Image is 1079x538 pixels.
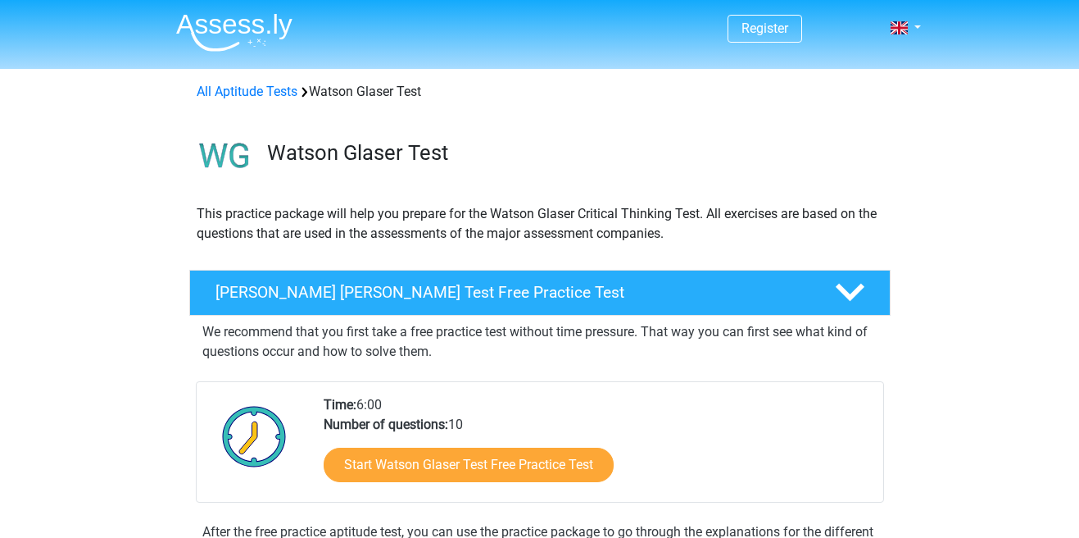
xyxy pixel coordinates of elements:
img: watson glaser test [190,121,260,191]
div: Watson Glaser Test [190,82,890,102]
img: Clock [213,395,296,477]
div: 6:00 10 [311,395,882,502]
a: All Aptitude Tests [197,84,297,99]
p: This practice package will help you prepare for the Watson Glaser Critical Thinking Test. All exe... [197,204,883,244]
b: Number of questions: [324,417,448,432]
h4: [PERSON_NAME] [PERSON_NAME] Test Free Practice Test [215,283,809,302]
img: Assessly [176,13,292,52]
p: We recommend that you first take a free practice test without time pressure. That way you can fir... [202,322,877,362]
a: Start Watson Glaser Test Free Practice Test [324,448,614,482]
a: [PERSON_NAME] [PERSON_NAME] Test Free Practice Test [183,270,897,316]
h3: Watson Glaser Test [267,140,877,166]
a: Register [741,21,788,36]
b: Time: [324,397,356,413]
